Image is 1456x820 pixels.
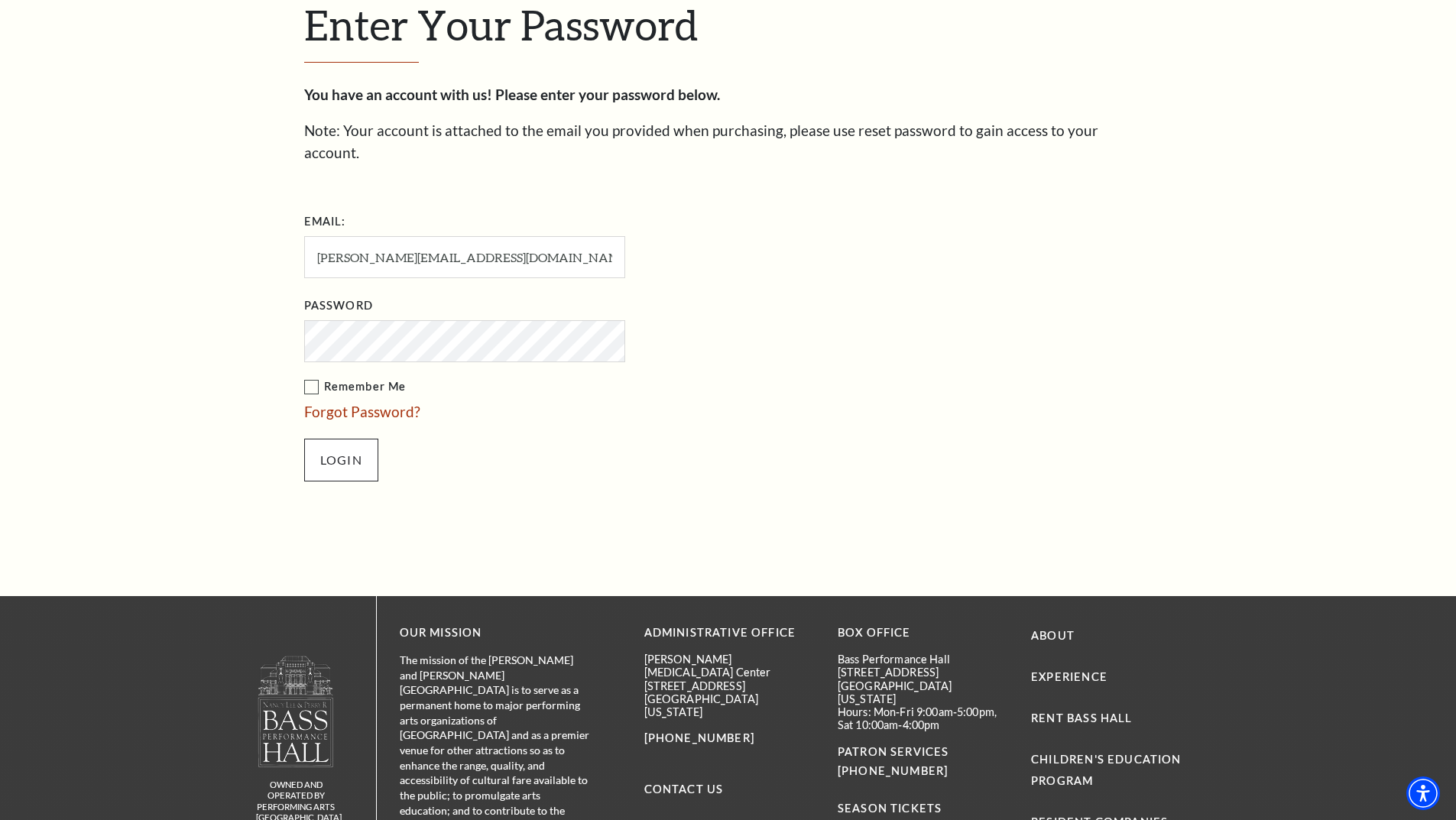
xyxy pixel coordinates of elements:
[644,783,724,796] a: Contact Us
[644,653,815,679] p: [PERSON_NAME][MEDICAL_DATA] Center
[1031,629,1075,642] a: About
[838,653,1008,666] p: Bass Performance Hall
[304,236,625,278] input: Required
[644,624,815,643] p: Administrative Office
[257,655,335,767] img: logo-footer.png
[400,624,591,643] p: OUR MISSION
[1031,670,1107,683] a: Experience
[304,403,420,420] a: Forgot Password?
[838,743,1008,781] p: PATRON SERVICES [PHONE_NUMBER]
[304,120,1153,164] p: Note: Your account is attached to the email you provided when purchasing, please use reset passwo...
[644,729,815,748] p: [PHONE_NUMBER]
[838,705,1008,732] p: Hours: Mon-Fri 9:00am-5:00pm, Sat 10:00am-4:00pm
[304,378,778,397] label: Remember Me
[1031,711,1132,724] a: Rent Bass Hall
[1031,753,1181,788] a: Children's Education Program
[838,679,1008,706] p: [GEOGRAPHIC_DATA][US_STATE]
[838,624,1008,643] p: BOX OFFICE
[304,86,492,103] strong: You have an account with us!
[304,212,346,232] label: Email:
[838,666,1008,679] p: [STREET_ADDRESS]
[644,679,815,692] p: [STREET_ADDRESS]
[495,86,720,103] strong: Please enter your password below.
[1406,776,1440,810] div: Accessibility Menu
[644,692,815,719] p: [GEOGRAPHIC_DATA][US_STATE]
[304,297,373,316] label: Password
[304,439,378,481] input: Submit button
